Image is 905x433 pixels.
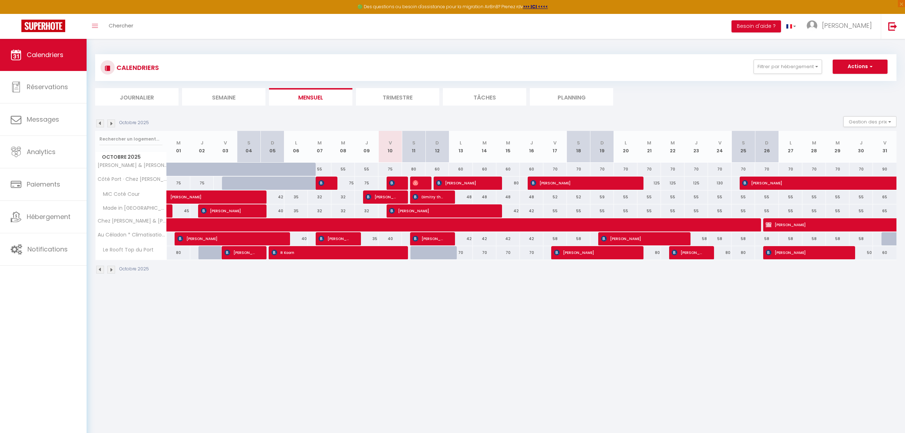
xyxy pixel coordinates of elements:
div: 80 [637,246,661,259]
div: 42 [496,232,520,245]
span: [PERSON_NAME] [531,176,632,190]
span: Hébergement [27,212,71,221]
th: 17 [543,131,567,163]
h3: CALENDRIERS [115,60,159,76]
span: Au Céladon * Climatisation * Parking * Piscine [97,232,168,238]
th: 23 [684,131,708,163]
div: 52 [567,190,590,204]
div: 55 [590,204,614,218]
li: Semaine [182,88,265,106]
abbr: S [247,139,250,146]
li: Mensuel [269,88,352,106]
div: 65 [873,204,896,218]
div: 80 [731,246,755,259]
div: 58 [708,232,731,245]
th: 30 [849,131,873,163]
div: 55 [614,190,637,204]
div: 58 [779,232,802,245]
div: 55 [731,190,755,204]
div: 55 [755,204,779,218]
div: 70 [779,163,802,176]
abbr: J [860,139,863,146]
div: 70 [849,163,873,176]
th: 06 [284,131,308,163]
th: 11 [402,131,425,163]
span: [PERSON_NAME] [413,176,420,190]
th: 25 [731,131,755,163]
a: >>> ICI <<<< [523,4,548,10]
div: 70 [802,163,826,176]
span: Notifications [27,245,68,254]
button: Besoin d'aide ? [731,20,781,32]
div: 55 [661,204,684,218]
div: 55 [755,190,779,204]
div: 48 [496,190,520,204]
abbr: J [530,139,533,146]
th: 12 [425,131,449,163]
div: 59 [590,190,614,204]
button: Actions [833,60,888,74]
span: Analytics [27,147,56,156]
div: 75 [167,177,190,190]
img: Super Booking [21,20,65,32]
div: 55 [637,204,661,218]
abbr: V [224,139,227,146]
span: [PERSON_NAME] [170,187,236,200]
div: 70 [543,163,567,176]
th: 26 [755,131,779,163]
div: 42 [449,232,472,245]
abbr: D [765,139,769,146]
div: 58 [567,232,590,245]
abbr: V [883,139,886,146]
abbr: M [506,139,510,146]
div: 55 [543,204,567,218]
div: 58 [826,232,849,245]
div: 42 [520,204,543,218]
div: 125 [637,177,661,190]
div: 80 [708,246,731,259]
div: 70 [637,163,661,176]
abbr: M [176,139,181,146]
div: 60 [425,163,449,176]
th: 27 [779,131,802,163]
div: 80 [167,246,190,259]
div: 65 [873,190,896,204]
div: 55 [779,204,802,218]
li: Tâches [443,88,526,106]
div: 58 [802,232,826,245]
span: Messages [27,115,59,124]
li: Trimestre [356,88,439,106]
p: Octobre 2025 [119,266,149,272]
div: 75 [190,177,214,190]
button: Filtrer par hébergement [754,60,822,74]
div: 70 [590,163,614,176]
abbr: J [695,139,698,146]
div: 55 [308,163,331,176]
span: Dimitry tholon [413,190,444,204]
abbr: S [742,139,745,146]
div: 58 [755,232,779,245]
div: 40 [261,204,284,218]
div: 80 [496,177,520,190]
div: 55 [684,190,708,204]
th: 21 [637,131,661,163]
th: 07 [308,131,331,163]
abbr: J [365,139,368,146]
abbr: M [647,139,651,146]
abbr: V [718,139,722,146]
div: 70 [661,163,684,176]
th: 05 [261,131,284,163]
span: Calendriers [27,50,63,59]
span: [PERSON_NAME] [742,176,857,190]
span: [PERSON_NAME] [224,246,256,259]
div: 70 [520,246,543,259]
span: [PERSON_NAME] [413,232,444,245]
span: [PERSON_NAME] [319,232,350,245]
abbr: L [460,139,462,146]
span: [PERSON_NAME] [389,204,491,218]
span: [PERSON_NAME] [554,246,632,259]
th: 04 [237,131,261,163]
div: 55 [684,204,708,218]
li: Journalier [95,88,179,106]
a: Chercher [103,14,139,39]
